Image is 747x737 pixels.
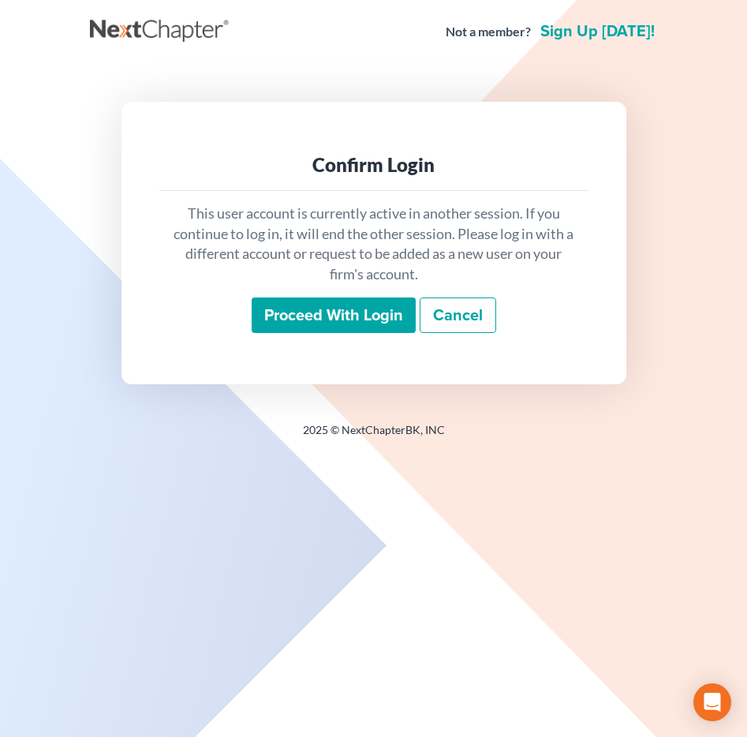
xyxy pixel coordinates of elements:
[537,24,658,39] a: Sign up [DATE]!
[172,204,576,285] p: This user account is currently active in another session. If you continue to log in, it will end ...
[252,297,416,334] input: Proceed with login
[420,297,496,334] a: Cancel
[172,152,576,178] div: Confirm Login
[693,683,731,721] div: Open Intercom Messenger
[446,23,531,41] strong: Not a member?
[90,422,658,451] div: 2025 © NextChapterBK, INC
